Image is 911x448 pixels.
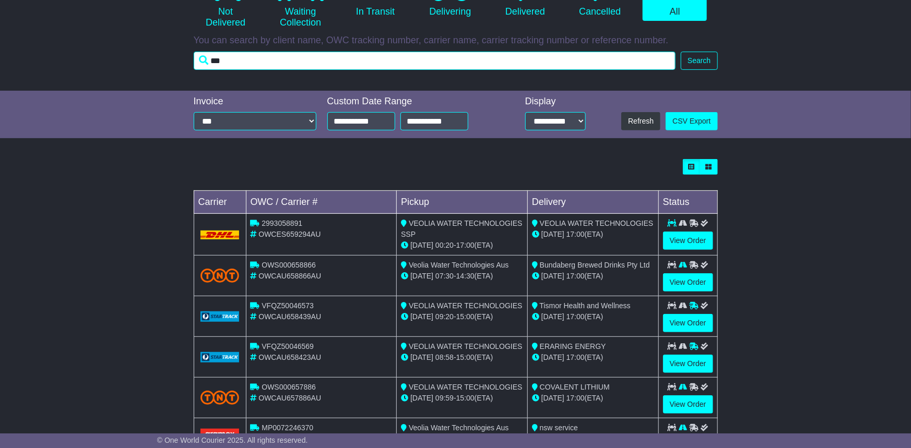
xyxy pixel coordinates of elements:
span: 15:00 [456,394,475,402]
span: 17:00 [456,241,475,249]
td: Carrier [194,191,246,214]
td: Pickup [397,191,528,214]
div: - (ETA) [401,271,523,282]
span: Veolia Water Technologies Aus [409,261,508,269]
img: TNT_Domestic.png [200,269,240,283]
div: (ETA) [532,393,654,404]
img: TNT_Domestic.png [200,391,240,405]
span: 09:20 [435,312,454,321]
span: 15:00 [456,353,475,361]
img: DHL.png [200,231,240,239]
span: 07:30 [435,272,454,280]
div: Custom Date Range [327,96,495,107]
div: (ETA) [532,271,654,282]
a: View Order [663,314,713,332]
span: © One World Courier 2025. All rights reserved. [157,436,308,444]
button: Refresh [621,112,660,130]
span: OWCAU658439AU [258,312,321,321]
a: View Order [663,355,713,373]
span: 17:00 [566,312,585,321]
span: [DATE] [541,353,564,361]
a: View Order [663,395,713,414]
span: [DATE] [410,272,433,280]
span: OWS000657886 [262,383,316,391]
span: [DATE] [541,230,564,238]
div: - (ETA) [401,311,523,322]
span: 17:00 [566,353,585,361]
div: - (ETA) [401,352,523,363]
span: Veolia Water Technologies Aus [409,423,508,432]
span: COVALENT LITHIUM [540,383,610,391]
span: OWCES659294AU [258,230,321,238]
span: OWCAU658423AU [258,353,321,361]
span: VEOLIA WATER TECHNOLOGIES SSP [401,219,522,238]
span: [DATE] [541,272,564,280]
div: Display [525,96,586,107]
span: Bundaberg Brewed Drinks Pty Ltd [540,261,650,269]
td: Delivery [527,191,658,214]
div: (ETA) [532,352,654,363]
a: View Order [663,273,713,292]
span: VEOLIA WATER TECHNOLOGIES [409,301,523,310]
span: VEOLIA WATER TECHNOLOGIES [540,219,654,227]
a: View Order [663,232,713,250]
span: 17:00 [566,230,585,238]
span: 2993058891 [262,219,302,227]
span: [DATE] [410,394,433,402]
span: [DATE] [410,353,433,361]
span: VFQZ50046569 [262,342,314,350]
span: 17:00 [566,272,585,280]
button: Search [681,52,717,70]
span: VEOLIA WATER TECHNOLOGIES [409,383,523,391]
span: 14:30 [456,272,475,280]
div: - (ETA) [401,240,523,251]
img: GetCarrierServiceLogo [200,311,240,322]
div: - (ETA) [401,393,523,404]
span: OWS000658866 [262,261,316,269]
span: [DATE] [410,241,433,249]
span: VFQZ50046573 [262,301,314,310]
td: Status [658,191,717,214]
span: ERARING ENERGY [540,342,606,350]
img: GetCarrierServiceLogo [200,352,240,362]
div: (ETA) [532,229,654,240]
span: [DATE] [410,312,433,321]
div: Invoice [194,96,317,107]
span: OWCAU658866AU [258,272,321,280]
span: VEOLIA WATER TECHNOLOGIES [409,342,523,350]
span: 00:20 [435,241,454,249]
span: [DATE] [541,312,564,321]
span: nsw service [540,423,578,432]
img: Aramex.png [200,429,240,448]
span: 08:58 [435,353,454,361]
span: OWCAU657886AU [258,394,321,402]
span: 17:00 [566,394,585,402]
span: Tismor Health and Wellness [540,301,631,310]
a: CSV Export [666,112,717,130]
span: [DATE] [541,394,564,402]
td: OWC / Carrier # [246,191,397,214]
span: 09:59 [435,394,454,402]
span: MP0072246370 [262,423,313,432]
div: (ETA) [532,311,654,322]
span: 15:00 [456,312,475,321]
p: You can search by client name, OWC tracking number, carrier name, carrier tracking number or refe... [194,35,718,46]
